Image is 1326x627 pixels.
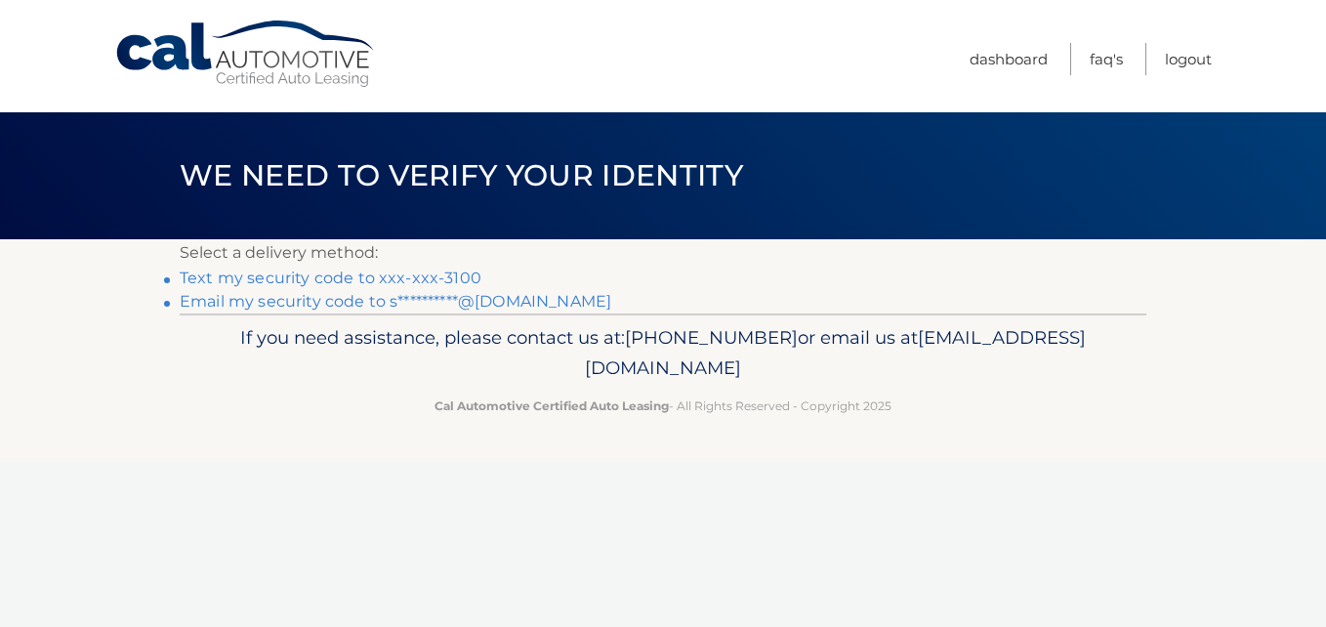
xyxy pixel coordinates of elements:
strong: Cal Automotive Certified Auto Leasing [435,398,669,413]
a: FAQ's [1090,43,1123,75]
p: Select a delivery method: [180,239,1146,267]
span: [PHONE_NUMBER] [625,326,798,349]
a: Cal Automotive [114,20,378,89]
a: Email my security code to s**********@[DOMAIN_NAME] [180,292,611,311]
a: Dashboard [970,43,1048,75]
span: We need to verify your identity [180,157,743,193]
a: Logout [1165,43,1212,75]
p: - All Rights Reserved - Copyright 2025 [192,396,1134,416]
a: Text my security code to xxx-xxx-3100 [180,269,481,287]
p: If you need assistance, please contact us at: or email us at [192,322,1134,385]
